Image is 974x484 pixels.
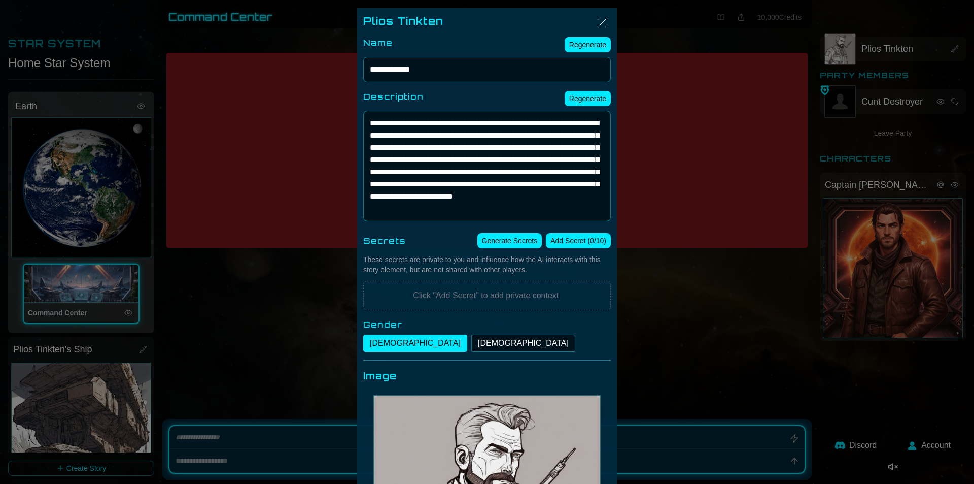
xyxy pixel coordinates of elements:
[477,233,542,248] button: Generate Secrets
[363,14,611,28] div: Plios Tinkten
[363,369,611,383] div: Image
[471,335,575,352] button: [DEMOGRAPHIC_DATA]
[565,37,611,52] button: Regenerate
[565,91,611,106] button: Regenerate
[546,233,611,248] button: Add Secret (0/10)
[363,318,611,331] label: Gender
[363,235,406,247] label: Secrets
[363,254,611,275] div: These secrets are private to you and influence how the AI interacts with this story element, but ...
[363,90,424,103] label: Description
[363,37,393,49] label: Name
[363,281,611,310] div: Click "Add Secret" to add private context.
[597,16,609,28] img: Close
[363,335,467,352] button: [DEMOGRAPHIC_DATA]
